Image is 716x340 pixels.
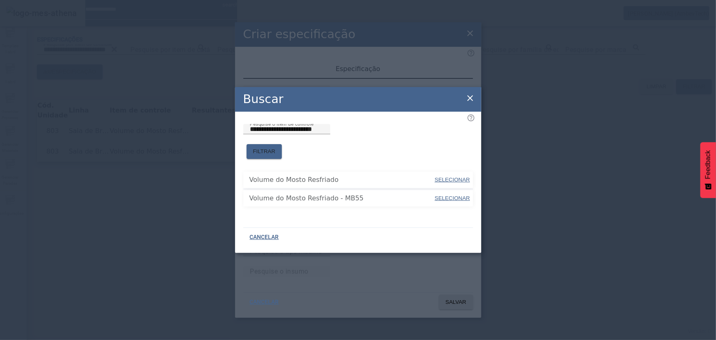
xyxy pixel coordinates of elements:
[249,175,434,185] span: Volume do Mosto Resfriado
[250,233,279,241] span: CANCELAR
[250,121,314,126] mat-label: Pesquise o item de controle
[253,147,276,156] span: FILTRAR
[243,230,286,245] button: CANCELAR
[434,172,471,187] button: SELECIONAR
[243,90,284,108] h2: Buscar
[434,191,471,206] button: SELECIONAR
[435,195,470,201] span: SELECIONAR
[439,295,473,310] button: SALVAR
[247,144,282,159] button: FILTRAR
[435,177,470,183] span: SELECIONAR
[243,295,286,310] button: CANCELAR
[250,298,279,306] span: CANCELAR
[446,298,467,306] span: SALVAR
[705,150,712,179] span: Feedback
[249,193,434,203] span: Volume do Mosto Resfriado - MB55
[700,142,716,198] button: Feedback - Mostrar pesquisa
